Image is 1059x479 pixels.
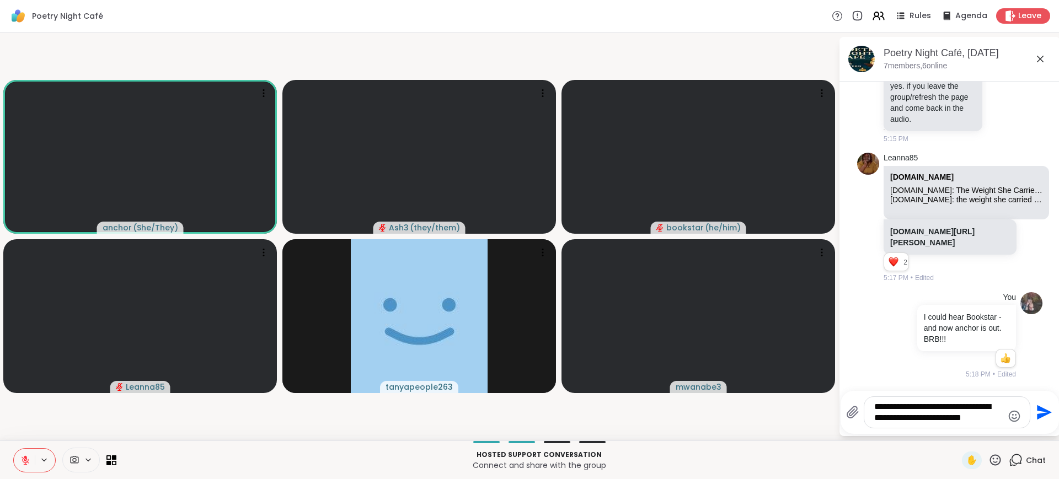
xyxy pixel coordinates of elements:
span: audio-muted [656,224,664,232]
span: mwanabe3 [676,381,721,392]
span: • [911,273,913,283]
p: I could hear Bookstar - and now anchor is out. BRB!!! [924,311,1009,345]
div: Poetry Night Café, [DATE] [884,46,1051,60]
span: bookstar [666,222,704,233]
span: 5:17 PM [884,273,908,283]
p: yes. if you leave the group/refresh the page and come back in the audio. [890,80,976,125]
img: https://sharewell-space-live.sfo3.digitaloceanspaces.com/user-generated/bba13f65-6aa6-4647-8b32-d... [857,153,879,175]
a: Attachment [890,173,954,181]
textarea: Type your message [874,401,1003,423]
div: Reaction list [996,349,1015,367]
span: anchor [103,222,132,233]
a: Leanna85 [884,153,918,164]
span: • [993,369,995,379]
span: 5:15 PM [884,134,908,144]
div: Reaction list [884,253,903,271]
h4: You [1003,292,1016,303]
span: tanyapeople263 [386,381,453,392]
span: Rules [910,10,931,21]
span: audio-muted [379,224,387,232]
img: https://sharewell-space-live.sfo3.digitaloceanspaces.com/user-generated/9e22d4b8-9814-487a-b0d5-6... [1020,292,1042,314]
button: Emoji picker [1008,410,1021,423]
span: Edited [915,273,934,283]
span: Ash3 [389,222,409,233]
span: 5:18 PM [966,369,991,379]
span: 2 [903,257,908,267]
div: [DOMAIN_NAME]: the weight she carried by [PERSON_NAME] [890,195,1042,204]
span: Agenda [955,10,987,21]
img: tanyapeople263 [351,239,488,393]
span: ✋ [966,454,977,467]
span: ( they/them ) [410,222,460,233]
button: Reactions: love [887,257,899,266]
span: Chat [1026,455,1046,466]
button: Reactions: like [999,354,1011,363]
span: Leanna85 [126,381,165,392]
img: Poetry Night Café, Sep 09 [848,46,875,72]
span: ( She/They ) [133,222,178,233]
span: Leave [1018,10,1041,21]
span: Poetry Night Café [32,10,103,21]
p: 7 members, 6 online [884,61,947,72]
div: [DOMAIN_NAME]: The Weight She Carried By [PERSON_NAME] [890,186,1042,195]
button: Send [1030,400,1055,425]
a: [DOMAIN_NAME][URL][PERSON_NAME] [890,227,975,247]
span: audio-muted [116,383,124,391]
span: ( he/him ) [705,222,741,233]
span: Edited [997,369,1016,379]
img: ShareWell Logomark [9,7,28,25]
p: Hosted support conversation [123,450,955,460]
p: Connect and share with the group [123,460,955,471]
